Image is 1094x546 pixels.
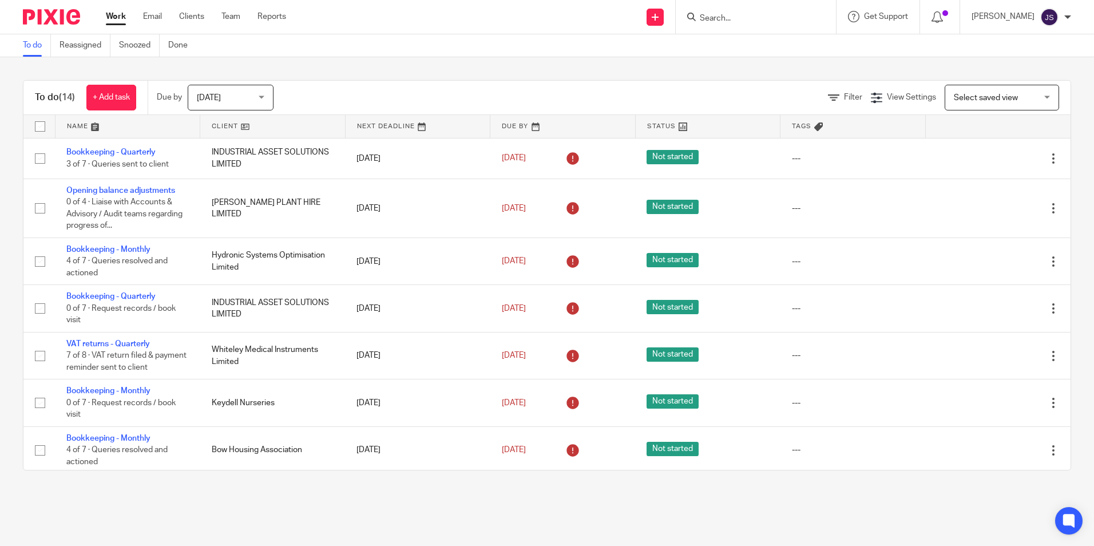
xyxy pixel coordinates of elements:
div: --- [792,397,914,409]
span: [DATE] [502,155,526,163]
a: Bookkeeping - Monthly [66,434,150,442]
a: Bookkeeping - Monthly [66,387,150,395]
span: [DATE] [502,446,526,454]
p: Due by [157,92,182,103]
span: Filter [844,93,862,101]
a: VAT returns - Quarterly [66,340,150,348]
span: View Settings [887,93,936,101]
a: Bookkeeping - Quarterly [66,292,156,300]
span: 7 of 8 · VAT return filed & payment reminder sent to client [66,351,187,371]
input: Search [699,14,802,24]
div: --- [792,444,914,456]
td: Hydronic Systems Optimisation Limited [200,238,346,284]
a: Done [168,34,196,57]
span: [DATE] [502,304,526,312]
a: Work [106,11,126,22]
span: Tags [792,123,811,129]
span: 3 of 7 · Queries sent to client [66,160,169,168]
span: 0 of 4 · Liaise with Accounts & Advisory / Audit teams regarding progress of... [66,199,183,230]
td: [DATE] [345,379,490,426]
td: [DATE] [345,138,490,179]
span: Not started [647,253,699,267]
div: --- [792,303,914,314]
span: [DATE] [502,351,526,359]
span: 0 of 7 · Request records / book visit [66,399,176,419]
p: [PERSON_NAME] [972,11,1034,22]
td: [DATE] [345,238,490,284]
td: INDUSTRIAL ASSET SOLUTIONS LIMITED [200,285,346,332]
span: (14) [59,93,75,102]
span: 0 of 7 · Request records / book visit [66,304,176,325]
td: INDUSTRIAL ASSET SOLUTIONS LIMITED [200,138,346,179]
span: Not started [647,150,699,164]
span: [DATE] [197,94,221,102]
td: Keydell Nurseries [200,379,346,426]
td: [DATE] [345,332,490,379]
span: Not started [647,347,699,362]
a: + Add task [86,85,136,110]
span: Not started [647,200,699,214]
a: Bookkeeping - Quarterly [66,148,156,156]
a: Opening balance adjustments [66,187,175,195]
div: --- [792,153,914,164]
a: Snoozed [119,34,160,57]
span: 4 of 7 · Queries resolved and actioned [66,258,168,278]
a: Email [143,11,162,22]
td: [DATE] [345,285,490,332]
span: Not started [647,300,699,314]
span: Select saved view [954,94,1018,102]
a: To do [23,34,51,57]
a: Clients [179,11,204,22]
span: [DATE] [502,204,526,212]
span: Not started [647,442,699,456]
td: Whiteley Medical Instruments Limited [200,332,346,379]
td: Bow Housing Association [200,426,346,473]
td: [DATE] [345,179,490,238]
a: Team [221,11,240,22]
span: Get Support [864,13,908,21]
img: svg%3E [1040,8,1059,26]
div: --- [792,256,914,267]
span: Not started [647,394,699,409]
a: Reports [257,11,286,22]
span: [DATE] [502,258,526,266]
div: --- [792,203,914,214]
span: [DATE] [502,399,526,407]
td: [PERSON_NAME] PLANT HIRE LIMITED [200,179,346,238]
td: [DATE] [345,426,490,473]
div: --- [792,350,914,361]
img: Pixie [23,9,80,25]
a: Reassigned [60,34,110,57]
h1: To do [35,92,75,104]
span: 4 of 7 · Queries resolved and actioned [66,446,168,466]
a: Bookkeeping - Monthly [66,246,150,254]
